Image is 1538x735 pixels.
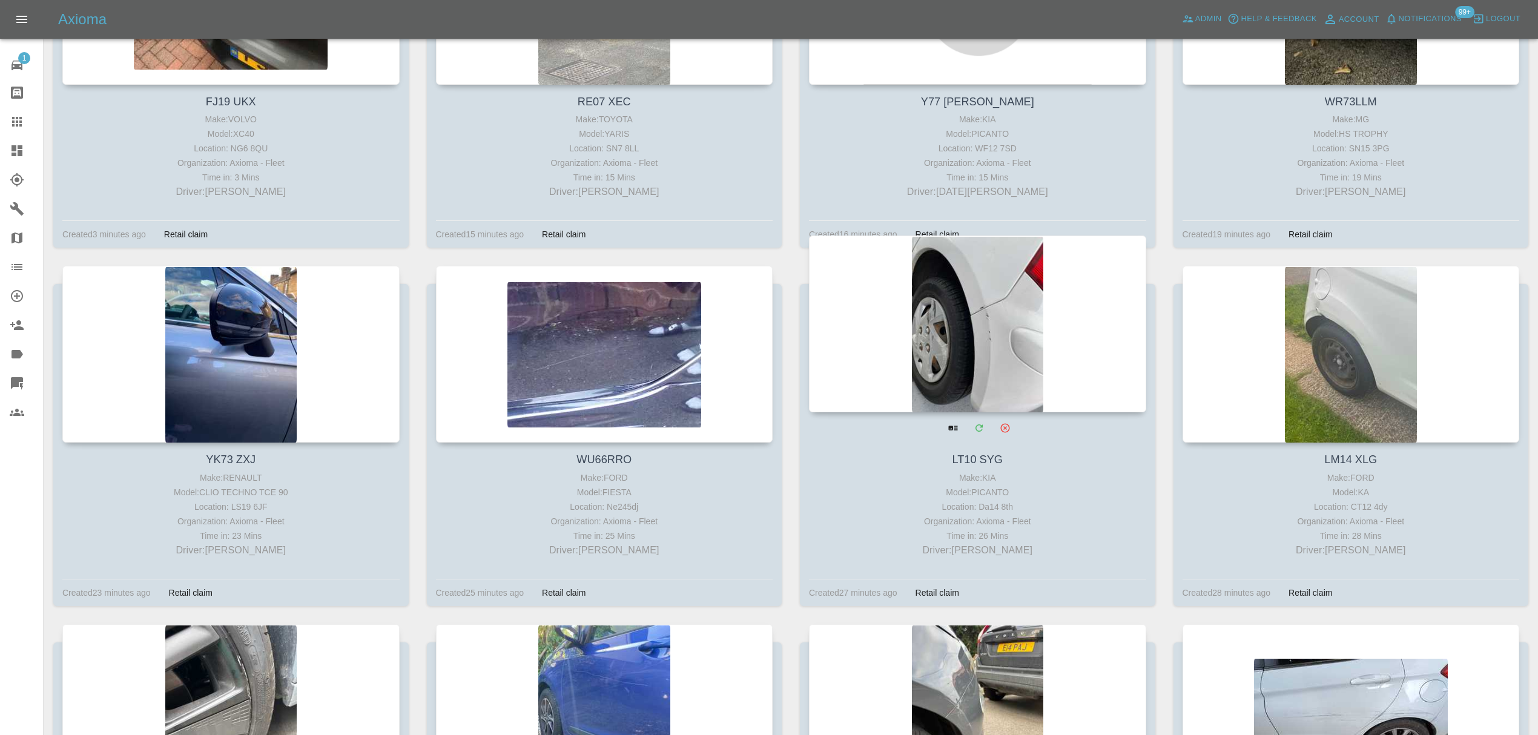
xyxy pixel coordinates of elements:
div: Model: CLIO TECHNO TCE 90 [65,485,397,499]
span: Notifications [1399,12,1462,26]
span: Account [1339,13,1379,27]
div: Make: FORD [439,470,770,485]
div: Created 15 minutes ago [436,227,524,242]
div: Location: SN7 8LL [439,141,770,156]
div: Time in: 26 Mins [812,529,1143,543]
p: Driver: [PERSON_NAME] [812,543,1143,558]
a: FJ19 UKX [206,96,256,108]
div: Organization: Axioma - Fleet [812,156,1143,170]
p: Driver: [PERSON_NAME] [1186,543,1517,558]
a: YK73 ZXJ [206,453,256,466]
p: Driver: [PERSON_NAME] [439,543,770,558]
div: Created 16 minutes ago [809,227,897,242]
div: Make: KIA [812,470,1143,485]
a: LM14 XLG [1324,453,1377,466]
a: Account [1320,10,1382,29]
div: Time in: 3 Mins [65,170,397,185]
button: Logout [1470,10,1523,28]
div: Time in: 19 Mins [1186,170,1517,185]
button: Archive [992,415,1017,440]
span: Help & Feedback [1241,12,1316,26]
a: WU66RRO [576,453,632,466]
div: Retail claim [906,585,968,600]
div: Created 3 minutes ago [62,227,146,242]
p: Driver: [DATE][PERSON_NAME] [812,185,1143,199]
a: Modify [966,415,991,440]
div: Model: PICANTO [812,127,1143,141]
span: 1 [18,52,30,64]
div: Location: Ne245dj [439,499,770,514]
div: Retail claim [1279,585,1341,600]
div: Created 19 minutes ago [1183,227,1271,242]
a: Y77 [PERSON_NAME] [921,96,1034,108]
a: RE07 XEC [578,96,631,108]
div: Model: KA [1186,485,1517,499]
div: Make: VOLVO [65,112,397,127]
a: View [940,415,965,440]
h5: Axioma [58,10,107,29]
button: Notifications [1382,10,1465,28]
div: Model: YARIS [439,127,770,141]
div: Location: NG6 8QU [65,141,397,156]
div: Time in: 25 Mins [439,529,770,543]
div: Make: FORD [1186,470,1517,485]
div: Make: TOYOTA [439,112,770,127]
div: Organization: Axioma - Fleet [439,156,770,170]
div: Organization: Axioma - Fleet [1186,514,1517,529]
div: Retail claim [155,227,217,242]
div: Created 28 minutes ago [1183,585,1271,600]
div: Model: FIESTA [439,485,770,499]
div: Time in: 15 Mins [812,170,1143,185]
p: Driver: [PERSON_NAME] [1186,185,1517,199]
div: Retail claim [160,585,222,600]
div: Organization: Axioma - Fleet [65,514,397,529]
div: Location: WF12 7SD [812,141,1143,156]
div: Model: XC40 [65,127,397,141]
div: Organization: Axioma - Fleet [812,514,1143,529]
button: Help & Feedback [1224,10,1319,28]
button: Open drawer [7,5,36,34]
div: Time in: 23 Mins [65,529,397,543]
div: Time in: 28 Mins [1186,529,1517,543]
span: Admin [1195,12,1222,26]
div: Organization: Axioma - Fleet [65,156,397,170]
div: Make: MG [1186,112,1517,127]
div: Model: HS TROPHY [1186,127,1517,141]
span: Logout [1486,12,1520,26]
div: Organization: Axioma - Fleet [439,514,770,529]
div: Location: CT12 4dy [1186,499,1517,514]
p: Driver: [PERSON_NAME] [439,185,770,199]
div: Location: LS19 6JF [65,499,397,514]
a: LT10 SYG [952,453,1003,466]
div: Created 25 minutes ago [436,585,524,600]
p: Driver: [PERSON_NAME] [65,543,397,558]
div: Retail claim [533,227,595,242]
div: Make: RENAULT [65,470,397,485]
a: WR73LLM [1325,96,1377,108]
div: Model: PICANTO [812,485,1143,499]
div: Created 23 minutes ago [62,585,151,600]
div: Retail claim [533,585,595,600]
p: Driver: [PERSON_NAME] [65,185,397,199]
div: Time in: 15 Mins [439,170,770,185]
div: Location: SN15 3PG [1186,141,1517,156]
a: Admin [1179,10,1225,28]
div: Location: Da14 8th [812,499,1143,514]
div: Created 27 minutes ago [809,585,897,600]
div: Retail claim [1279,227,1341,242]
span: 99+ [1455,6,1474,18]
div: Retail claim [906,227,968,242]
div: Make: KIA [812,112,1143,127]
div: Organization: Axioma - Fleet [1186,156,1517,170]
